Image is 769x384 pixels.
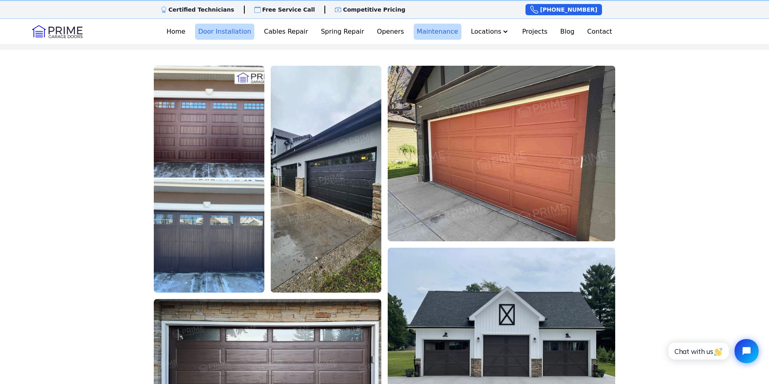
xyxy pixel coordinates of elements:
img: garage door installation company calgary [271,66,381,293]
p: Competitive Pricing [343,6,405,14]
p: Free Service Call [262,6,315,14]
a: Door Installation [195,24,254,40]
a: Home [163,24,189,40]
button: Locations [468,24,513,40]
img: Logo [32,25,83,38]
img: garage door installation [388,66,615,241]
a: Cables Repair [261,24,311,40]
a: Blog [557,24,578,40]
iframe: Tidio Chat [660,332,765,370]
a: Openers [374,24,407,40]
p: Certified Technicians [169,6,234,14]
a: [PHONE_NUMBER] [525,4,602,15]
img: garage door installation service calgary [154,66,264,293]
a: Contact [584,24,615,40]
a: Spring Repair [318,24,367,40]
a: Maintenance [414,24,461,40]
a: Projects [519,24,551,40]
